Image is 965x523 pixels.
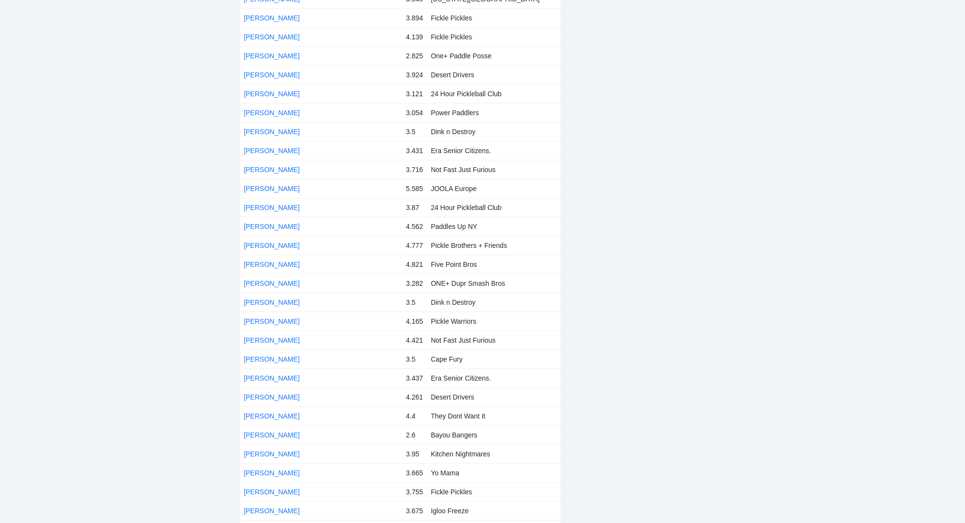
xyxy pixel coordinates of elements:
td: Igloo Freeze [427,501,560,520]
td: Five Point Bros [427,255,560,274]
a: [PERSON_NAME] [244,488,300,496]
td: 3.924 [402,65,427,84]
td: 24 Hour Pickleball Club [427,84,560,103]
a: [PERSON_NAME] [244,393,300,401]
td: 4.4 [402,406,427,425]
a: [PERSON_NAME] [244,242,300,249]
td: 3.5 [402,122,427,141]
td: 2.825 [402,46,427,65]
td: 3.282 [402,274,427,293]
a: [PERSON_NAME] [244,52,300,60]
a: [PERSON_NAME] [244,223,300,230]
a: [PERSON_NAME] [244,450,300,458]
td: Era Senior Citizens. [427,368,560,387]
td: 3.431 [402,141,427,160]
a: [PERSON_NAME] [244,261,300,268]
td: 4.562 [402,217,427,236]
a: [PERSON_NAME] [244,33,300,41]
td: Dink n Destroy [427,293,560,312]
a: [PERSON_NAME] [244,14,300,22]
td: Pickle Warriors [427,312,560,331]
td: Not Fast Just Furious [427,331,560,349]
a: [PERSON_NAME] [244,469,300,477]
td: Kitchen Nightmares [427,444,560,463]
td: 3.121 [402,84,427,103]
td: One+ Paddle Posse [427,46,560,65]
td: 3.87 [402,198,427,217]
a: [PERSON_NAME] [244,128,300,136]
a: [PERSON_NAME] [244,71,300,79]
td: 3.054 [402,103,427,122]
td: They Dont Want It [427,406,560,425]
td: 3.894 [402,8,427,27]
a: [PERSON_NAME] [244,90,300,98]
td: Not Fast Just Furious [427,160,560,179]
a: [PERSON_NAME] [244,412,300,420]
td: Pickle Brothers + Friends [427,236,560,255]
td: Desert Drivers [427,65,560,84]
td: Power Paddlers [427,103,560,122]
td: 24 Hour Pickleball Club [427,198,560,217]
td: 5.585 [402,179,427,198]
a: [PERSON_NAME] [244,147,300,155]
a: [PERSON_NAME] [244,166,300,174]
td: Fickle Pickles [427,8,560,27]
a: [PERSON_NAME] [244,279,300,287]
a: [PERSON_NAME] [244,374,300,382]
td: JOOLA Europe [427,179,560,198]
a: [PERSON_NAME] [244,336,300,344]
td: 3.437 [402,368,427,387]
td: 3.675 [402,501,427,520]
td: 4.139 [402,27,427,46]
td: 4.421 [402,331,427,349]
td: 4.821 [402,255,427,274]
a: [PERSON_NAME] [244,431,300,439]
td: ONE+ Dupr Smash Bros [427,274,560,293]
td: 3.665 [402,463,427,482]
td: 3.755 [402,482,427,501]
td: 3.95 [402,444,427,463]
td: Paddles Up NY [427,217,560,236]
td: Desert Drivers [427,387,560,406]
a: [PERSON_NAME] [244,204,300,211]
td: 3.5 [402,293,427,312]
td: Bayou Bangers [427,425,560,444]
a: [PERSON_NAME] [244,507,300,515]
td: 4.165 [402,312,427,331]
a: [PERSON_NAME] [244,317,300,325]
a: [PERSON_NAME] [244,185,300,192]
td: 3.5 [402,349,427,368]
td: 3.716 [402,160,427,179]
td: 2.6 [402,425,427,444]
a: [PERSON_NAME] [244,355,300,363]
td: Dink n Destroy [427,122,560,141]
a: [PERSON_NAME] [244,298,300,306]
td: 4.777 [402,236,427,255]
td: Cape Fury [427,349,560,368]
td: Fickle Pickles [427,482,560,501]
td: Fickle Pickles [427,27,560,46]
td: Era Senior Citizens. [427,141,560,160]
td: Yo Mama [427,463,560,482]
td: 4.261 [402,387,427,406]
a: [PERSON_NAME] [244,109,300,117]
